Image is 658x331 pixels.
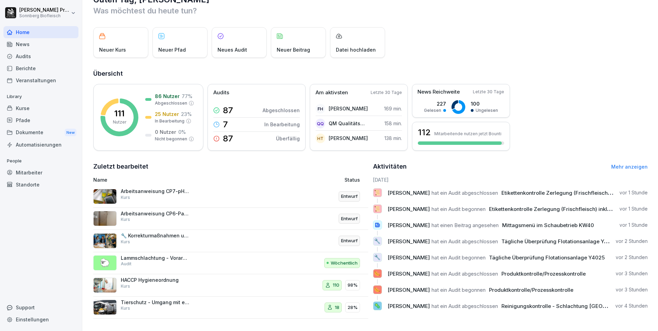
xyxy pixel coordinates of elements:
[341,193,358,200] p: Entwurf
[388,303,430,309] span: [PERSON_NAME]
[335,304,339,311] p: 18
[114,109,125,118] p: 111
[341,237,358,244] p: Entwurf
[65,129,76,137] div: New
[374,188,381,197] p: 📜
[432,254,486,261] span: hat ein Audit begonnen
[121,255,190,261] p: Lammschlachtung - Vorarbeiten
[432,190,498,196] span: hat ein Audit abgeschlossen
[473,89,504,95] p: Letzte 30 Tage
[384,120,402,127] p: 158 min.
[3,301,78,313] div: Support
[100,257,110,269] p: 🐑
[276,135,300,142] p: Überfällig
[432,287,486,293] span: hat ein Audit begonnen
[344,176,360,183] p: Status
[3,179,78,191] a: Standorte
[217,46,247,53] p: Neues Audit
[93,176,265,183] p: Name
[432,222,499,228] span: hat einen Beitrag angesehen
[432,270,498,277] span: hat ein Audit abgeschlossen
[374,285,381,295] p: 🌭
[3,313,78,325] a: Einstellungen
[223,120,228,129] p: 7
[417,88,460,96] p: News Reichweite
[501,238,617,245] span: Tägliche Überprüfung Flotationsanlage Y4025
[93,297,368,319] a: Tierschutz - Umgang mit entlaufenen TierenKurs1828%
[155,100,187,106] p: Abgeschlossen
[3,126,78,139] a: DokumenteNew
[501,303,642,309] span: Reinigungskontrolle - Schlachtung [GEOGRAPHIC_DATA]
[3,50,78,62] a: Audits
[424,107,441,114] p: Gelesen
[181,110,192,118] p: 23 %
[432,238,498,245] span: hat ein Audit abgeschlossen
[501,270,586,277] span: Produktkontrolle/Prozesskontrolle
[3,62,78,74] a: Berichte
[619,222,648,228] p: vor 1 Stunde
[93,278,117,293] img: xrzzrx774ak4h3u8hix93783.png
[113,119,126,125] p: Nutzer
[121,233,190,239] p: 🔧 Korrekturmaßnahmen und Qualitätsmanagement
[93,252,368,275] a: 🐑Lammschlachtung - VorarbeitenAuditWöchentlich
[316,119,325,128] div: QQ
[502,222,594,228] span: Mittagsmenü im Schaubetrieb KW40
[388,190,430,196] span: [PERSON_NAME]
[615,302,648,309] p: vor 4 Stunden
[388,287,430,293] span: [PERSON_NAME]
[374,236,381,246] p: 🔧
[432,206,486,212] span: hat ein Audit begonnen
[223,135,233,143] p: 87
[384,135,402,142] p: 138 min.
[121,216,130,223] p: Kurs
[93,162,368,171] h2: Zuletzt bearbeitet
[616,270,648,277] p: vor 3 Stunden
[3,38,78,50] a: News
[619,205,648,212] p: vor 1 Stunde
[121,188,190,194] p: Arbeitsanweisung CP7-pH-Wert Messung
[264,121,300,128] p: In Bearbeitung
[121,305,130,311] p: Kurs
[373,162,407,171] h2: Aktivitäten
[3,114,78,126] a: Pfade
[374,301,381,311] p: 🦠
[93,5,648,16] p: Was möchtest du heute tun?
[3,26,78,38] a: Home
[99,46,126,53] p: Neuer Kurs
[155,118,184,124] p: In Bearbeitung
[331,260,358,267] p: Wöchentlich
[121,211,190,217] p: Arbeitsanweisung CP6-Pasteurisieren
[121,277,190,283] p: HACCP Hygieneordnung
[329,120,368,127] p: QM Qualitätsmanagement
[155,93,180,100] p: 86 Nutzer
[341,215,358,222] p: Entwurf
[121,194,130,201] p: Kurs
[223,106,233,115] p: 87
[3,139,78,151] div: Automatisierungen
[489,254,605,261] span: Tägliche Überprüfung Flotationsanlage Y4025
[93,230,368,252] a: 🔧 Korrekturmaßnahmen und QualitätsmanagementKursEntwurf
[3,126,78,139] div: Dokumente
[93,189,117,204] img: skqbanqg1mbrcb78qsyi97oa.png
[3,167,78,179] a: Mitarbeiter
[3,102,78,114] a: Kurse
[329,105,368,112] p: [PERSON_NAME]
[93,274,368,297] a: HACCP HygieneordnungKurs11098%
[611,164,648,170] a: Mehr anzeigen
[121,283,130,289] p: Kurs
[93,211,117,226] img: tuydfqnfvi624panpa48lrje.png
[471,100,498,107] p: 100
[619,189,648,196] p: vor 1 Stunde
[373,176,648,183] h6: [DATE]
[489,206,656,212] span: Etikettenkontrolle Zerlegung (Frischfleisch) inkl. Luftzieherkontrolle
[3,74,78,86] a: Veranstaltungen
[263,107,300,114] p: Abgeschlossen
[418,127,431,138] h3: 112
[121,261,131,267] p: Audit
[155,128,176,136] p: 0 Nutzer
[476,107,498,114] p: Ungelesen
